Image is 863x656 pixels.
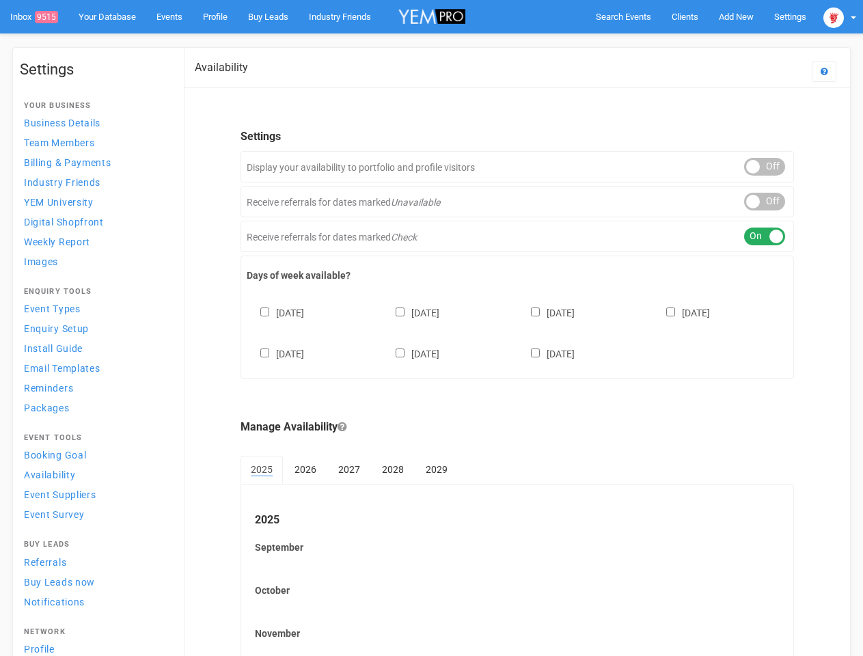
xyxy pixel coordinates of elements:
a: Buy Leads now [20,573,170,591]
span: Event Suppliers [24,489,96,500]
a: Install Guide [20,339,170,357]
a: YEM University [20,193,170,211]
a: Billing & Payments [20,153,170,172]
span: Availability [24,469,75,480]
input: [DATE] [260,348,269,357]
label: [DATE] [382,305,439,320]
span: Email Templates [24,363,100,374]
label: [DATE] [517,346,575,361]
label: [DATE] [517,305,575,320]
a: Business Details [20,113,170,132]
label: October [255,584,780,597]
span: Images [24,256,58,267]
a: Event Types [20,299,170,318]
span: Packages [24,402,70,413]
img: open-uri20250107-2-1pbi2ie [823,8,844,28]
label: September [255,541,780,554]
a: 2026 [284,456,327,483]
input: [DATE] [396,348,405,357]
span: Business Details [24,118,100,128]
a: Enquiry Setup [20,319,170,338]
a: Notifications [20,592,170,611]
h4: Network [24,628,166,636]
h4: Enquiry Tools [24,288,166,296]
span: Clients [672,12,698,22]
span: Enquiry Setup [24,323,89,334]
input: [DATE] [396,307,405,316]
span: Add New [719,12,754,22]
label: [DATE] [247,346,304,361]
a: Industry Friends [20,173,170,191]
span: YEM University [24,197,94,208]
h4: Event Tools [24,434,166,442]
span: Digital Shopfront [24,217,104,228]
input: [DATE] [260,307,269,316]
legend: Settings [241,129,794,145]
a: Event Suppliers [20,485,170,504]
label: November [255,627,780,640]
span: Billing & Payments [24,157,111,168]
input: [DATE] [531,348,540,357]
label: [DATE] [382,346,439,361]
span: 9515 [35,11,58,23]
input: [DATE] [531,307,540,316]
a: 2029 [415,456,458,483]
a: Weekly Report [20,232,170,251]
a: 2025 [241,456,283,484]
legend: 2025 [255,512,780,528]
a: 2027 [328,456,370,483]
span: Weekly Report [24,236,90,247]
span: Notifications [24,597,85,607]
h4: Your Business [24,102,166,110]
a: Team Members [20,133,170,152]
span: Booking Goal [24,450,86,461]
a: Referrals [20,553,170,571]
div: Display your availability to portfolio and profile visitors [241,151,794,182]
h2: Availability [195,61,248,74]
div: Receive referrals for dates marked [241,221,794,252]
a: Event Survey [20,505,170,523]
span: Event Types [24,303,81,314]
a: Digital Shopfront [20,213,170,231]
label: Days of week available? [247,269,788,282]
span: Event Survey [24,509,84,520]
legend: Manage Availability [241,420,794,435]
a: Reminders [20,379,170,397]
em: Check [391,232,417,243]
label: [DATE] [653,305,710,320]
a: Packages [20,398,170,417]
span: Install Guide [24,343,83,354]
a: Email Templates [20,359,170,377]
a: Availability [20,465,170,484]
a: Booking Goal [20,446,170,464]
h1: Settings [20,61,170,78]
span: Search Events [596,12,651,22]
label: [DATE] [247,305,304,320]
input: [DATE] [666,307,675,316]
span: Reminders [24,383,73,394]
a: 2028 [372,456,414,483]
a: Images [20,252,170,271]
em: Unavailable [391,197,440,208]
span: Team Members [24,137,94,148]
h4: Buy Leads [24,541,166,549]
div: Receive referrals for dates marked [241,186,794,217]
